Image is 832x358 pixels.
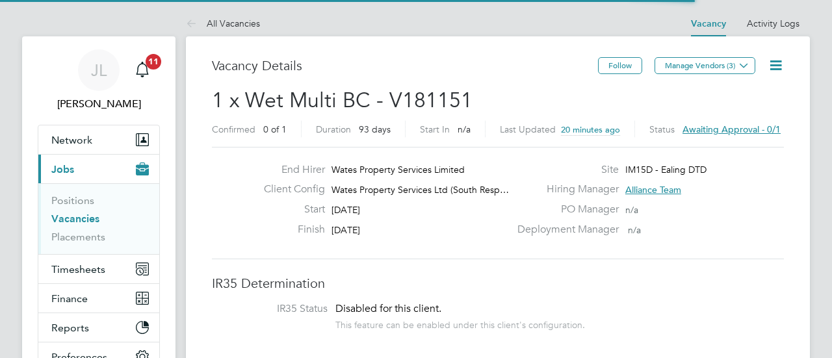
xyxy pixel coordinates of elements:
button: Jobs [38,155,159,183]
div: This feature can be enabled under this client's configuration. [335,316,585,331]
h3: IR35 Determination [212,275,784,292]
a: Placements [51,231,105,243]
label: Deployment Manager [510,223,619,237]
label: Duration [316,123,351,135]
div: Jobs [38,183,159,254]
span: 93 days [359,123,391,135]
a: JL[PERSON_NAME] [38,49,160,112]
span: 0 of 1 [263,123,287,135]
label: Start [253,203,325,216]
button: Reports [38,313,159,342]
button: Timesheets [38,255,159,283]
span: Disabled for this client. [335,302,441,315]
a: Vacancies [51,212,99,225]
h3: Vacancy Details [212,57,598,74]
span: Alliance Team [625,184,681,196]
span: Timesheets [51,263,105,275]
span: Reports [51,322,89,334]
label: Client Config [253,183,325,196]
span: Awaiting approval - 0/1 [682,123,781,135]
button: Follow [598,57,642,74]
label: Hiring Manager [510,183,619,196]
label: Status [649,123,675,135]
span: 20 minutes ago [561,124,620,135]
span: Jobs [51,163,74,175]
span: n/a [458,123,471,135]
a: 11 [129,49,155,91]
label: End Hirer [253,163,325,177]
label: Finish [253,223,325,237]
span: Jed Livermore [38,96,160,112]
span: Finance [51,292,88,305]
label: Site [510,163,619,177]
label: Confirmed [212,123,255,135]
button: Network [38,125,159,154]
button: Finance [38,284,159,313]
a: All Vacancies [186,18,260,29]
label: PO Manager [510,203,619,216]
span: Network [51,134,92,146]
span: [DATE] [331,224,360,236]
span: n/a [625,204,638,216]
label: Last Updated [500,123,556,135]
a: Activity Logs [747,18,799,29]
span: [DATE] [331,204,360,216]
span: 11 [146,54,161,70]
span: Wates Property Services Limited [331,164,465,175]
span: 1 x Wet Multi BC - V181151 [212,88,473,113]
span: n/a [628,224,641,236]
span: IM15D - Ealing DTD [625,164,707,175]
a: Positions [51,194,94,207]
a: Vacancy [691,18,726,29]
label: Start In [420,123,450,135]
span: Wates Property Services Ltd (South Resp… [331,184,509,196]
span: JL [91,62,107,79]
button: Manage Vendors (3) [655,57,755,74]
label: IR35 Status [225,302,328,316]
